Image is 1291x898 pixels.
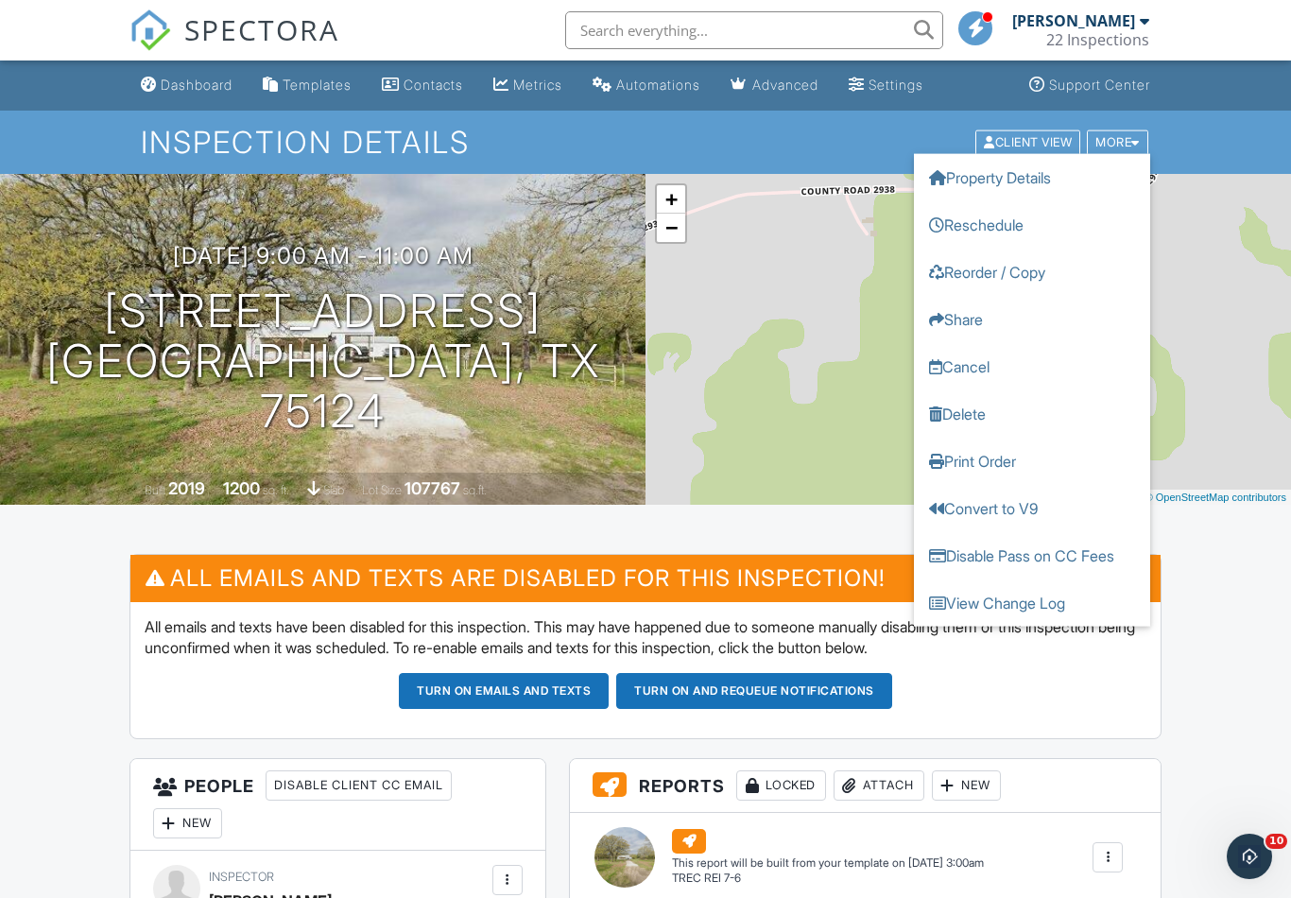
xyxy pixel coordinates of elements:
a: Automations (Basic) [585,68,708,103]
a: Reorder / Copy [914,248,1150,295]
a: Zoom out [657,214,685,242]
span: sq. ft. [263,483,289,497]
div: New [932,770,1001,801]
span: Inspector [209,870,274,884]
div: Contacts [404,77,463,93]
a: Settings [841,68,931,103]
div: Advanced [752,77,818,93]
iframe: Intercom live chat [1227,834,1272,879]
h3: People [130,759,545,851]
a: Dashboard [133,68,240,103]
h1: Inspection Details [141,126,1149,159]
div: Disable Client CC Email [266,770,452,801]
a: Convert to V9 [914,484,1150,531]
div: Locked [736,770,826,801]
div: [PERSON_NAME] [1012,11,1135,30]
div: TREC REI 7-6 [672,871,984,887]
span: sq.ft. [463,483,487,497]
a: Delete [914,389,1150,437]
div: 1200 [223,478,260,498]
a: Property Details [914,153,1150,200]
span: Built [145,483,165,497]
a: Client View [973,134,1085,148]
h3: All emails and texts are disabled for this inspection! [130,555,1162,601]
div: Support Center [1049,77,1150,93]
div: 2019 [168,478,205,498]
h3: [DATE] 9:00 am - 11:00 am [173,243,473,268]
button: Turn on emails and texts [399,673,609,709]
button: Turn on and Requeue Notifications [616,673,892,709]
div: More [1087,130,1148,155]
div: Templates [283,77,352,93]
div: Settings [869,77,923,93]
a: Reschedule [914,200,1150,248]
span: slab [323,483,344,497]
a: Zoom in [657,185,685,214]
div: 107767 [405,478,460,498]
a: © OpenStreetMap contributors [1145,492,1286,503]
a: Contacts [374,68,471,103]
div: Attach [834,770,924,801]
span: Lot Size [362,483,402,497]
div: New [153,808,222,838]
span: 10 [1265,834,1287,849]
a: Support Center [1022,68,1158,103]
a: Templates [255,68,359,103]
div: Client View [975,130,1080,155]
div: Dashboard [161,77,232,93]
a: Print Order [914,437,1150,484]
div: Automations [616,77,700,93]
img: The Best Home Inspection Software - Spectora [129,9,171,51]
a: Share [914,295,1150,342]
a: SPECTORA [129,26,339,65]
a: Disable Pass on CC Fees [914,531,1150,579]
a: View Change Log [914,579,1150,626]
div: This report will be built from your template on [DATE] 3:00am [672,855,984,871]
div: 22 Inspections [1046,30,1149,49]
a: Advanced [723,68,826,103]
a: Cancel [914,342,1150,389]
h3: Reports [570,759,1161,813]
span: SPECTORA [184,9,339,49]
a: Metrics [486,68,570,103]
input: Search everything... [565,11,943,49]
div: Metrics [513,77,562,93]
div: | [1053,490,1291,506]
p: All emails and texts have been disabled for this inspection. This may have happened due to someon... [145,616,1147,659]
h1: [STREET_ADDRESS] [GEOGRAPHIC_DATA], TX 75124 [30,286,615,436]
